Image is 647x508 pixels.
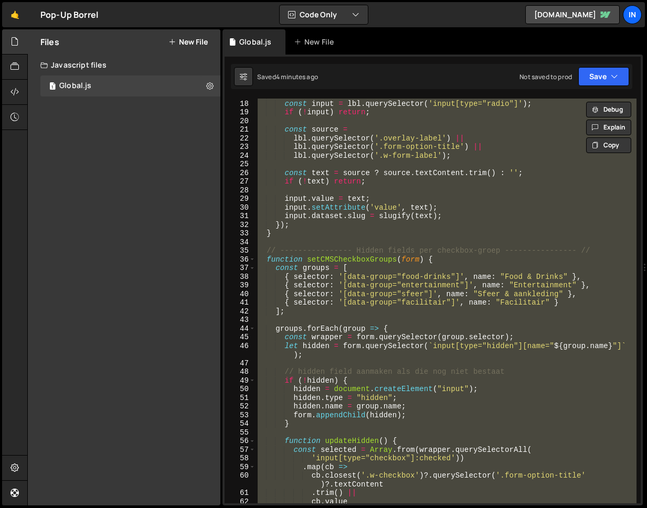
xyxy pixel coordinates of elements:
div: 36 [225,255,256,264]
div: 4 minutes ago [276,72,318,81]
div: 29 [225,194,256,203]
div: 61 [225,489,256,498]
div: 46 [225,342,256,359]
div: 38 [225,273,256,282]
div: 47 [225,359,256,368]
div: 35 [225,246,256,255]
div: 60 [225,471,256,489]
a: In [623,5,642,24]
div: 48 [225,368,256,376]
a: [DOMAIN_NAME] [525,5,620,24]
div: 39 [225,281,256,290]
div: 18 [225,100,256,109]
button: Save [578,67,629,86]
span: 1 [49,83,56,91]
div: 44 [225,325,256,333]
div: 30 [225,203,256,212]
div: 22 [225,134,256,143]
div: 21 [225,125,256,134]
div: 57 [225,446,256,455]
div: Pop-Up Borrel [40,8,98,21]
button: Debug [586,102,631,117]
div: 40 [225,290,256,299]
div: 23 [225,143,256,152]
div: 42 [225,307,256,316]
div: 31 [225,212,256,221]
div: 33 [225,229,256,238]
button: Explain [586,120,631,135]
div: 52 [225,402,256,411]
div: 56 [225,437,256,446]
div: 62 [225,498,256,506]
div: 41 [225,298,256,307]
div: 17137/47331.js [40,75,220,96]
div: 25 [225,160,256,169]
button: New File [168,38,208,46]
div: 34 [225,238,256,247]
div: 37 [225,264,256,273]
h2: Files [40,36,59,48]
button: Copy [586,137,631,153]
div: Not saved to prod [519,72,572,81]
div: 50 [225,385,256,394]
div: 19 [225,108,256,117]
div: Global.js [59,81,91,91]
div: New File [294,37,338,47]
div: 27 [225,177,256,186]
div: Javascript files [28,55,220,75]
div: 58 [225,454,256,463]
div: 53 [225,411,256,420]
a: 🤙 [2,2,28,27]
div: 32 [225,221,256,230]
div: 54 [225,419,256,428]
div: 24 [225,152,256,160]
div: Global.js [239,37,271,47]
button: Code Only [280,5,368,24]
div: 49 [225,376,256,385]
div: 59 [225,463,256,472]
div: 55 [225,428,256,437]
div: 51 [225,394,256,403]
div: 43 [225,316,256,325]
div: Saved [257,72,318,81]
div: 20 [225,117,256,126]
div: 45 [225,333,256,342]
div: 26 [225,169,256,178]
div: 28 [225,186,256,195]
